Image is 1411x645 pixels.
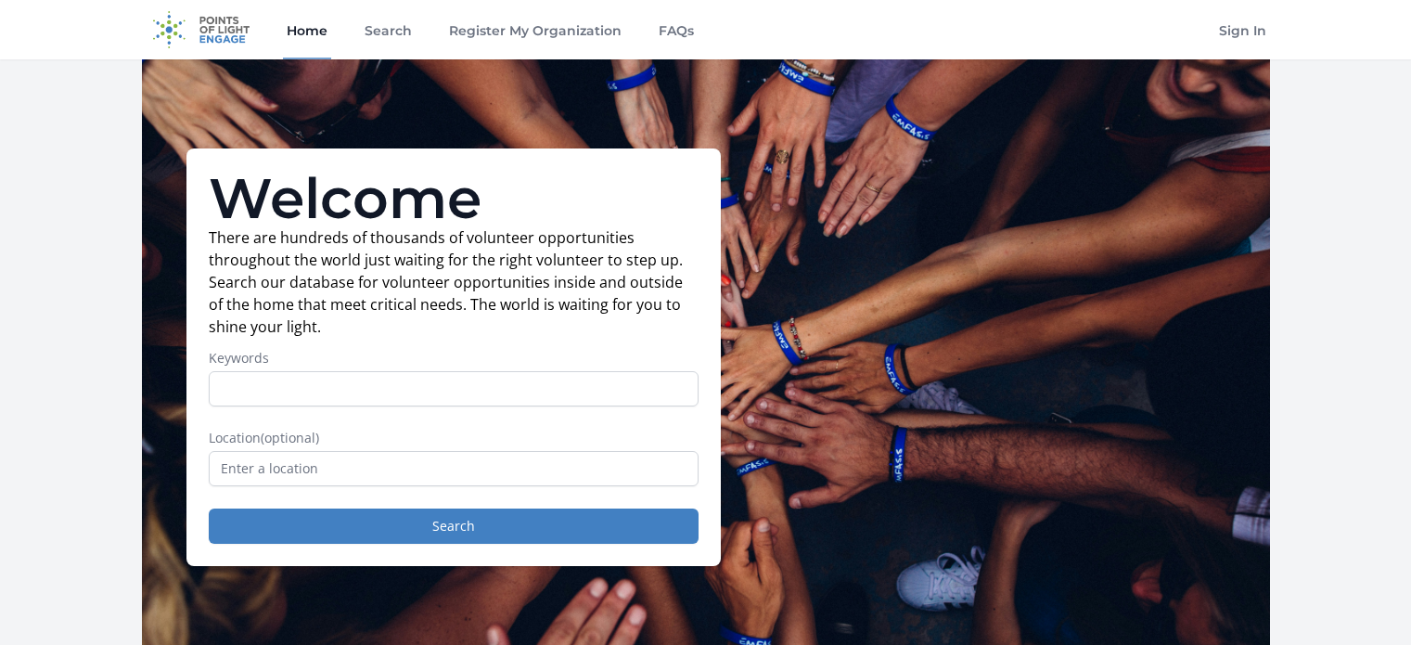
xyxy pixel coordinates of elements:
[209,349,699,368] label: Keywords
[209,171,699,226] h1: Welcome
[209,451,699,486] input: Enter a location
[209,429,699,447] label: Location
[261,429,319,446] span: (optional)
[209,226,699,338] p: There are hundreds of thousands of volunteer opportunities throughout the world just waiting for ...
[209,509,699,544] button: Search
